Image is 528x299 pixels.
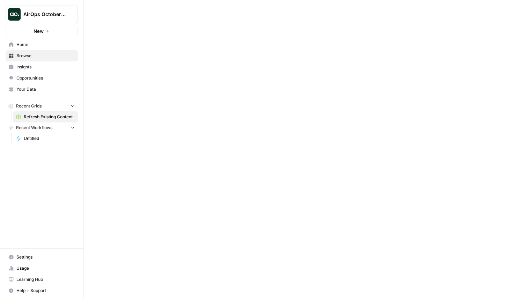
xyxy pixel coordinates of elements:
[6,285,78,296] button: Help + Support
[13,111,78,122] a: Refresh Existing Content
[16,276,75,283] span: Learning Hub
[16,86,75,92] span: Your Data
[34,28,44,35] span: New
[16,287,75,294] span: Help + Support
[16,42,75,48] span: Home
[6,101,78,111] button: Recent Grids
[24,114,75,120] span: Refresh Existing Content
[16,254,75,260] span: Settings
[8,8,21,21] img: AirOps October Cohort Logo
[6,39,78,50] a: Home
[13,133,78,144] a: Untitled
[6,61,78,73] a: Insights
[6,6,78,23] button: Workspace: AirOps October Cohort
[6,122,78,133] button: Recent Workflows
[6,50,78,61] a: Browse
[6,84,78,95] a: Your Data
[16,64,75,70] span: Insights
[6,73,78,84] a: Opportunities
[6,263,78,274] a: Usage
[6,26,78,36] button: New
[6,252,78,263] a: Settings
[16,53,75,59] span: Browse
[16,75,75,81] span: Opportunities
[6,274,78,285] a: Learning Hub
[16,103,42,109] span: Recent Grids
[24,135,75,142] span: Untitled
[23,11,66,18] span: AirOps October Cohort
[16,125,52,131] span: Recent Workflows
[16,265,75,271] span: Usage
